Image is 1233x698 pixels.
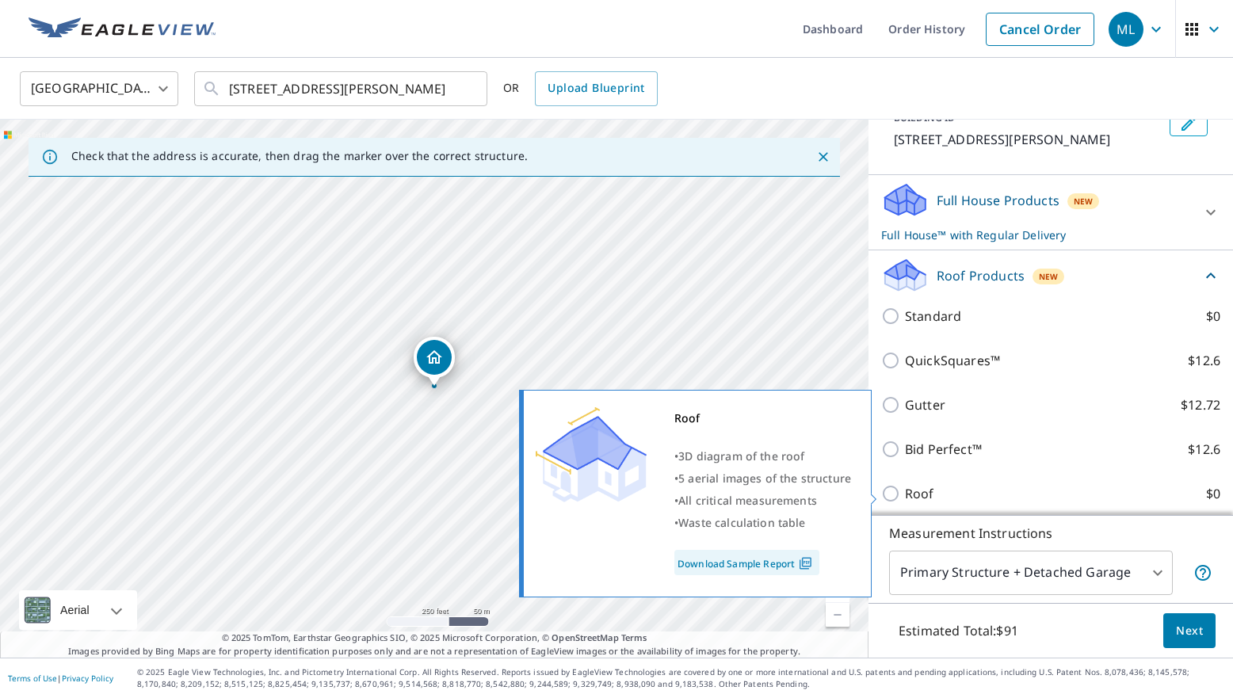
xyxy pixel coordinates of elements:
p: Full House Products [937,191,1059,210]
div: [GEOGRAPHIC_DATA] [20,67,178,111]
div: OR [503,71,658,106]
p: Full House™ with Regular Delivery [881,227,1192,243]
span: 5 aerial images of the structure [678,471,851,486]
p: QuickSquares™ [905,351,1000,370]
div: Full House ProductsNewFull House™ with Regular Delivery [881,181,1220,243]
span: © 2025 TomTom, Earthstar Geographics SIO, © 2025 Microsoft Corporation, © [222,631,647,645]
p: Bid Perfect™ [905,440,982,459]
span: Next [1176,621,1203,641]
div: Roof ProductsNew [881,257,1220,294]
input: Search by address or latitude-longitude [229,67,455,111]
img: EV Logo [29,17,216,41]
div: Roof [674,407,851,429]
span: Waste calculation table [678,515,805,530]
a: OpenStreetMap [552,631,618,643]
p: $12.6 [1188,351,1220,370]
a: Terms [621,631,647,643]
span: Your report will include the primary structure and a detached garage if one exists. [1193,563,1212,582]
div: • [674,445,851,467]
p: Roof Products [937,266,1025,285]
p: [STREET_ADDRESS][PERSON_NAME] [894,130,1163,149]
div: ML [1109,12,1143,47]
p: © 2025 Eagle View Technologies, Inc. and Pictometry International Corp. All Rights Reserved. Repo... [137,666,1225,690]
span: All critical measurements [678,493,817,508]
p: $12.6 [1188,440,1220,459]
div: Dropped pin, building 1, Residential property, 5096 H Lively Rd Ponder, TX 76259 [414,337,455,386]
div: • [674,467,851,490]
p: $12.72 [1181,395,1220,414]
p: | [8,673,113,683]
span: New [1039,270,1058,283]
img: Pdf Icon [795,556,816,570]
p: Check that the address is accurate, then drag the marker over the correct structure. [71,149,528,163]
p: Gutter [905,395,945,414]
p: $0 [1206,484,1220,503]
a: Download Sample Report [674,550,819,575]
img: Premium [536,407,647,502]
a: Privacy Policy [62,673,113,684]
a: Cancel Order [986,13,1094,46]
p: Standard [905,307,961,326]
p: Estimated Total: $91 [886,613,1031,648]
p: Roof [905,484,934,503]
span: Upload Blueprint [548,78,644,98]
span: New [1074,195,1093,208]
a: Terms of Use [8,673,57,684]
div: • [674,490,851,512]
button: Edit building 1 [1170,111,1208,136]
button: Next [1163,613,1216,649]
div: Aerial [55,590,94,630]
div: • [674,512,851,534]
div: Primary Structure + Detached Garage [889,551,1173,595]
p: $0 [1206,307,1220,326]
a: Upload Blueprint [535,71,657,106]
a: Current Level 17, Zoom Out [826,603,849,627]
p: Measurement Instructions [889,524,1212,543]
div: Aerial [19,590,137,630]
span: 3D diagram of the roof [678,448,804,463]
button: Close [813,147,834,167]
